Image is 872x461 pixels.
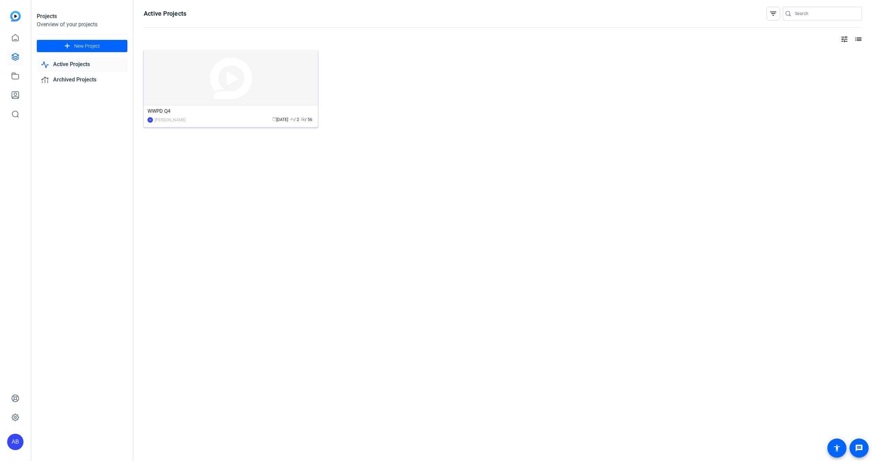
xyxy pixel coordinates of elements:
img: blue-gradient.svg [10,11,21,21]
mat-icon: tune [840,35,848,43]
mat-icon: add [63,42,72,50]
a: Archived Projects [37,73,127,87]
span: / 56 [301,117,312,122]
mat-icon: filter_list [769,10,777,18]
div: [PERSON_NAME] [155,117,186,123]
input: Search [795,10,856,18]
mat-icon: list [854,35,862,43]
h1: Active Projects [144,10,186,18]
mat-icon: accessibility [833,444,841,452]
div: AB [147,117,153,123]
span: [DATE] [272,117,288,122]
div: Overview of your projects [37,20,127,29]
span: radio [301,117,305,121]
mat-icon: message [855,444,863,452]
a: Active Projects [37,58,127,72]
span: / 2 [290,117,299,122]
button: New Project [37,40,127,52]
div: WWPD Q4 [147,106,314,116]
span: calendar_today [272,117,276,121]
div: AB [7,434,24,450]
span: group [290,117,294,121]
div: Projects [37,12,127,20]
span: New Project [74,43,100,50]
